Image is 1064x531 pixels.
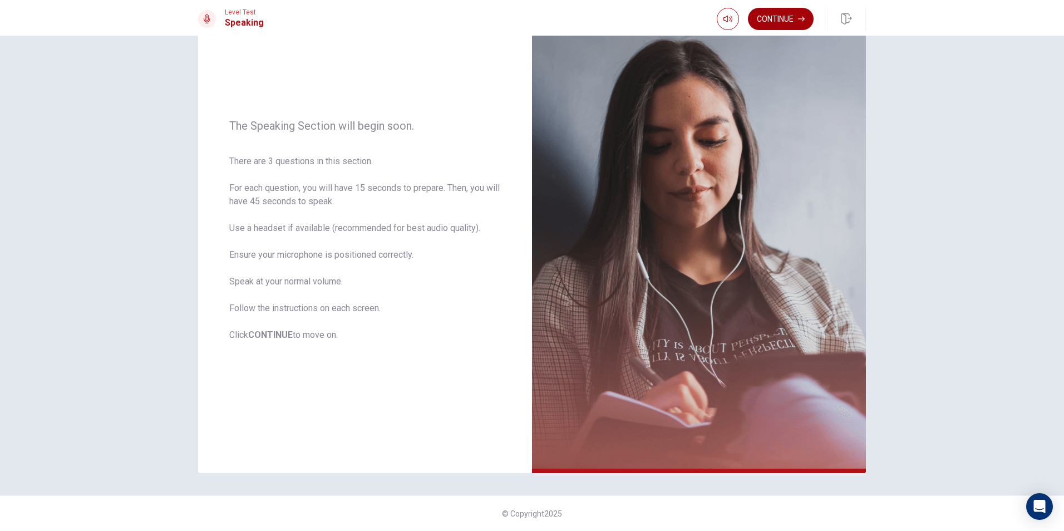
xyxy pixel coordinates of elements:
span: The Speaking Section will begin soon. [229,119,501,132]
span: Level Test [225,8,264,16]
span: © Copyright 2025 [502,509,562,518]
div: Open Intercom Messenger [1026,493,1053,520]
h1: Speaking [225,16,264,29]
button: Continue [748,8,814,30]
span: There are 3 questions in this section. For each question, you will have 15 seconds to prepare. Th... [229,155,501,342]
b: CONTINUE [248,330,293,340]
